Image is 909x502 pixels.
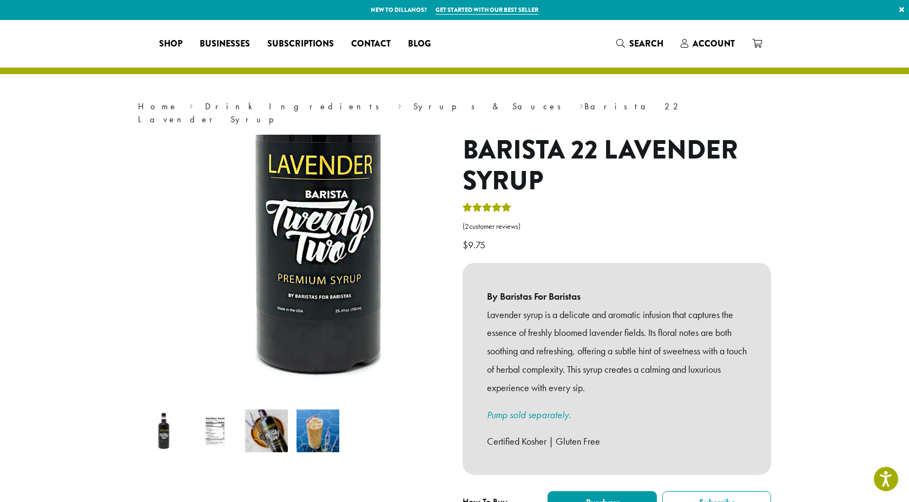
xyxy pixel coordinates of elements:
[693,37,735,50] span: Account
[194,409,236,452] img: Barista 22 Lavender Syrup - Image 2
[267,37,334,51] span: Subscriptions
[398,96,401,113] span: ›
[436,5,538,15] a: Get started with our best seller
[465,222,469,231] span: 2
[608,35,672,52] a: Search
[138,101,178,112] a: Home
[159,37,182,51] span: Shop
[463,135,771,197] h1: Barista 22 Lavender Syrup
[189,96,193,113] span: ›
[463,221,771,232] a: (2customer reviews)
[487,408,571,421] a: Pump sold separately.
[200,37,250,51] span: Businesses
[205,101,386,112] a: Drink Ingredients
[487,306,747,397] p: Lavender syrup is a delicate and aromatic infusion that captures the essence of freshly bloomed l...
[297,409,339,452] img: Barista 22 Lavender Syrup - Image 4
[408,37,431,51] span: Blog
[463,201,511,217] div: Rated 5.00 out of 5
[579,96,583,113] span: ›
[463,239,488,251] bdi: 9.75
[351,37,391,51] span: Contact
[487,432,747,451] p: Certified Kosher | Gluten Free
[142,409,185,452] img: Barista 22 Lavender Syrup
[138,100,771,126] nav: Breadcrumb
[413,101,568,112] a: Syrups & Sauces
[150,35,191,52] a: Shop
[245,409,288,452] img: Barista 22 Lavender Syrup - Image 3
[487,287,747,306] b: By Baristas For Baristas
[463,239,468,251] span: $
[629,37,663,50] span: Search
